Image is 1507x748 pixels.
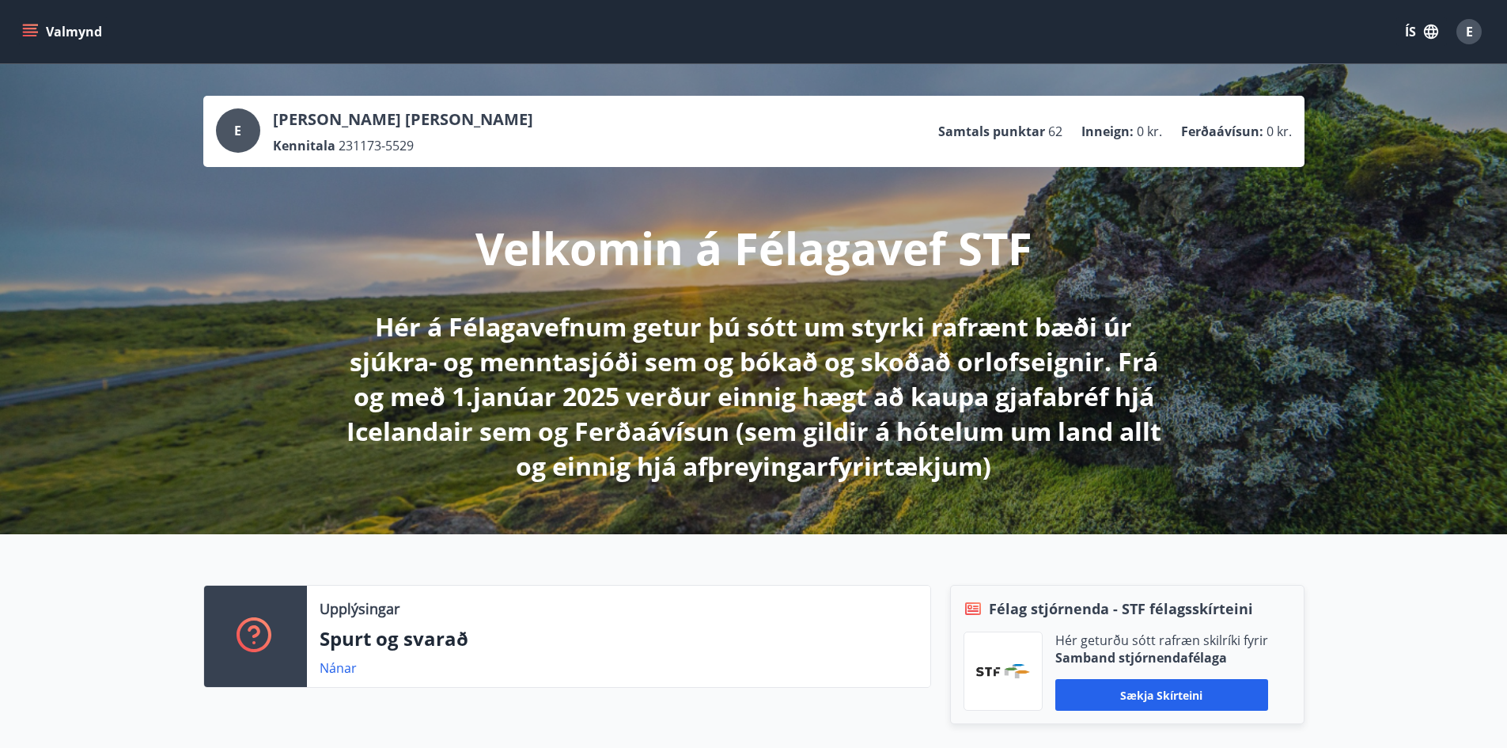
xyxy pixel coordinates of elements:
span: 231173-5529 [339,137,414,154]
button: ÍS [1396,17,1447,46]
p: [PERSON_NAME] [PERSON_NAME] [273,108,533,131]
span: E [234,122,241,139]
span: 62 [1048,123,1062,140]
p: Inneign : [1081,123,1134,140]
button: menu [19,17,108,46]
span: Félag stjórnenda - STF félagsskírteini [989,598,1253,619]
p: Samtals punktar [938,123,1045,140]
span: 0 kr. [1137,123,1162,140]
a: Nánar [320,659,357,677]
span: E [1466,23,1473,40]
button: E [1450,13,1488,51]
p: Ferðaávísun : [1181,123,1263,140]
img: vjCaq2fThgY3EUYqSgpjEiBg6WP39ov69hlhuPVN.png [976,664,1030,678]
p: Velkomin á Félagavef STF [475,218,1032,278]
p: Kennitala [273,137,335,154]
span: 0 kr. [1267,123,1292,140]
p: Hér á Félagavefnum getur þú sótt um styrki rafrænt bæði úr sjúkra- og menntasjóði sem og bókað og... [336,309,1172,484]
p: Upplýsingar [320,598,399,619]
p: Hér geturðu sótt rafræn skilríki fyrir [1055,632,1268,649]
p: Samband stjórnendafélaga [1055,649,1268,666]
p: Spurt og svarað [320,625,918,652]
button: Sækja skírteini [1055,679,1268,711]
